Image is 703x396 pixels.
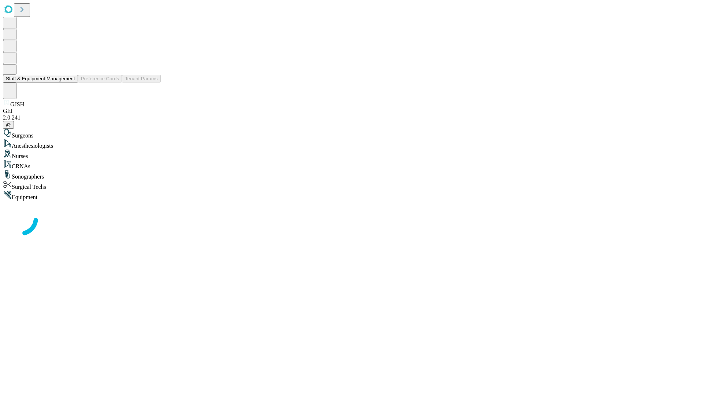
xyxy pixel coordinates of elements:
[3,129,700,139] div: Surgeons
[78,75,122,82] button: Preference Cards
[6,122,11,128] span: @
[3,75,78,82] button: Staff & Equipment Management
[3,180,700,190] div: Surgical Techs
[3,121,14,129] button: @
[3,114,700,121] div: 2.0.241
[3,190,700,201] div: Equipment
[3,108,700,114] div: GEI
[3,149,700,159] div: Nurses
[3,139,700,149] div: Anesthesiologists
[3,159,700,170] div: CRNAs
[3,170,700,180] div: Sonographers
[10,101,24,107] span: GJSH
[122,75,161,82] button: Tenant Params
